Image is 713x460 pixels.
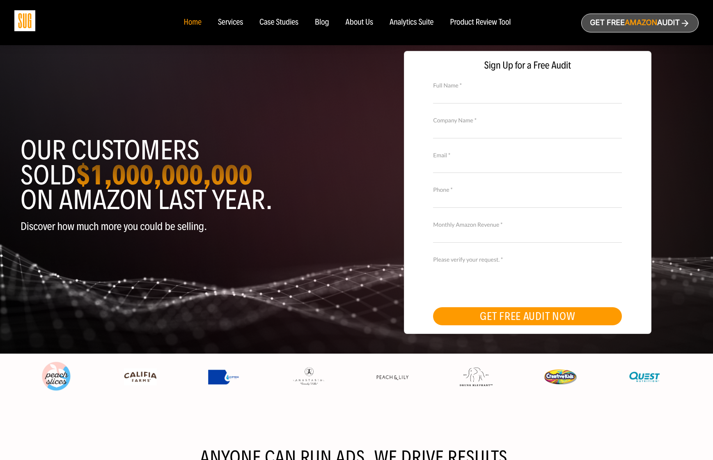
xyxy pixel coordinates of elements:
input: Email * [433,159,622,173]
label: Monthly Amazon Revenue * [433,220,622,229]
img: Drunk Elephant [460,368,493,386]
a: Get freeAmazonAudit [581,14,699,32]
input: Company Name * [433,124,622,138]
a: Case Studies [259,18,298,27]
span: Sign Up for a Free Audit [413,60,643,71]
img: Anastasia Beverly Hills [292,367,325,386]
span: Amazon [625,18,657,27]
iframe: reCAPTCHA [433,263,558,295]
input: Contact Number * [433,193,622,208]
a: About Us [346,18,374,27]
input: Monthly Amazon Revenue * [433,228,622,243]
label: Phone * [433,185,622,194]
img: Sug [14,10,35,31]
img: Peach Slices [40,360,73,393]
img: Express Water [208,370,241,384]
label: Company Name * [433,116,622,125]
a: Services [218,18,243,27]
label: Full Name * [433,81,622,90]
a: Home [183,18,201,27]
a: Blog [315,18,329,27]
a: Analytics Suite [390,18,433,27]
strong: $1,000,000,000 [76,158,252,192]
img: Quest Nutriton [628,368,661,386]
input: Full Name * [433,89,622,103]
img: Califia Farms [124,368,157,386]
label: Email * [433,151,622,160]
button: GET FREE AUDIT NOW [433,307,622,325]
p: Discover how much more you could be selling. [21,221,351,232]
label: Please verify your request. * [433,255,622,264]
img: Peach & Lily [376,375,409,380]
h1: Our customers sold on Amazon last year. [21,138,351,212]
a: Product Review Tool [450,18,511,27]
img: Creative Kids [544,369,577,384]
